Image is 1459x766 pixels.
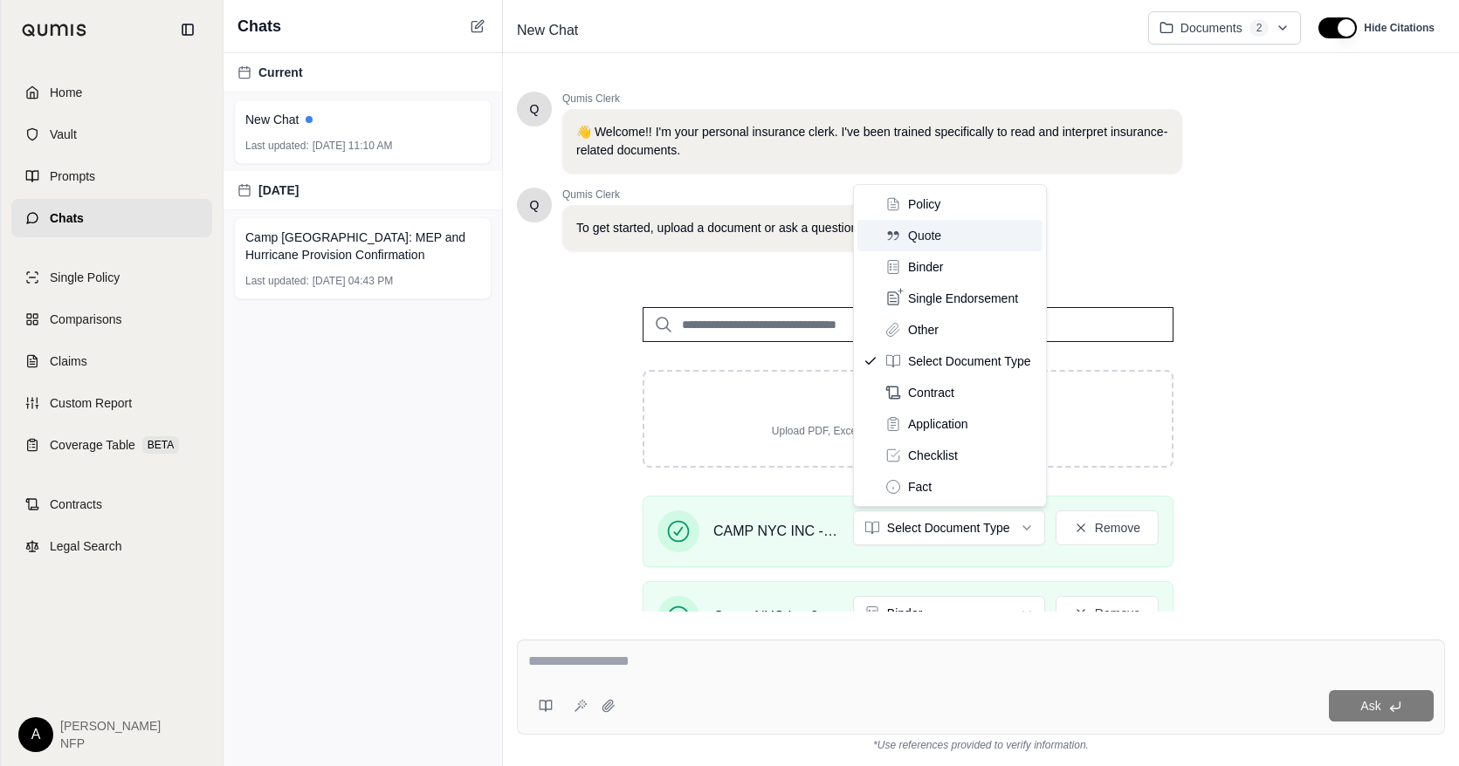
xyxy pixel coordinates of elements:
[908,227,941,244] span: Quote
[908,384,954,401] span: Contract
[908,447,958,464] span: Checklist
[908,290,1018,307] span: Single Endorsement
[908,415,968,433] span: Application
[908,321,939,339] span: Other
[908,352,1031,370] span: Select Document Type
[908,195,940,213] span: Policy
[908,258,943,276] span: Binder
[908,478,932,496] span: Fact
